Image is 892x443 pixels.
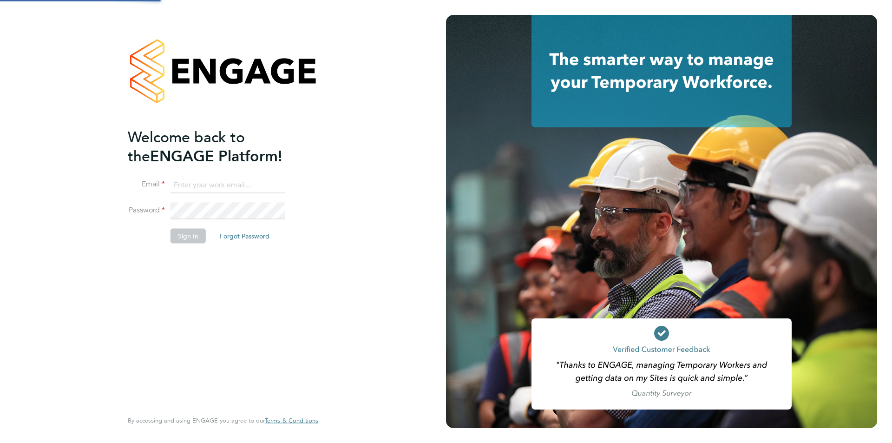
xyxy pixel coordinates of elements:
button: Sign In [171,229,206,244]
label: Email [128,179,165,189]
button: Forgot Password [212,229,277,244]
h2: ENGAGE Platform! [128,127,309,165]
span: Terms & Conditions [265,417,318,424]
span: Welcome back to the [128,128,245,165]
label: Password [128,205,165,215]
a: Terms & Conditions [265,417,318,424]
span: By accessing and using ENGAGE you agree to our [128,417,318,424]
input: Enter your work email... [171,177,285,193]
